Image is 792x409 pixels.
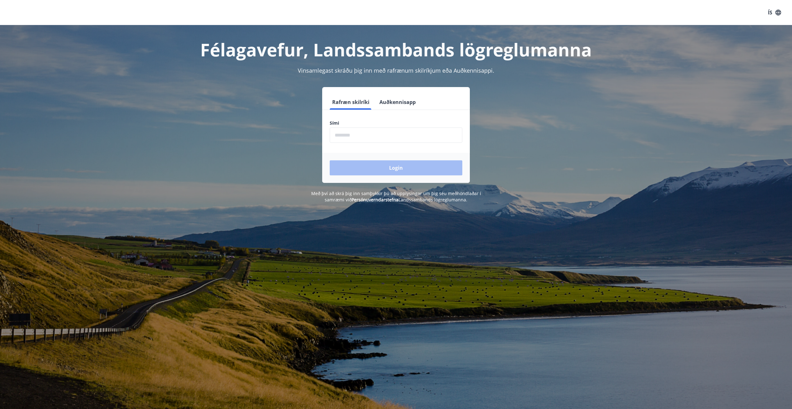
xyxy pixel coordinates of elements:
[298,67,494,74] span: Vinsamlegast skráðu þig inn með rafrænum skilríkjum eða Auðkennisappi.
[764,7,784,18] button: ÍS
[330,120,462,126] label: Sími
[352,197,399,203] a: Persónuverndarstefna
[330,95,372,110] button: Rafræn skilríki
[311,190,481,203] span: Með því að skrá þig inn samþykkir þú að upplýsingar um þig séu meðhöndlaðar í samræmi við Landssa...
[377,95,418,110] button: Auðkennisapp
[178,38,614,61] h1: Félagavefur, Landssambands lögreglumanna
